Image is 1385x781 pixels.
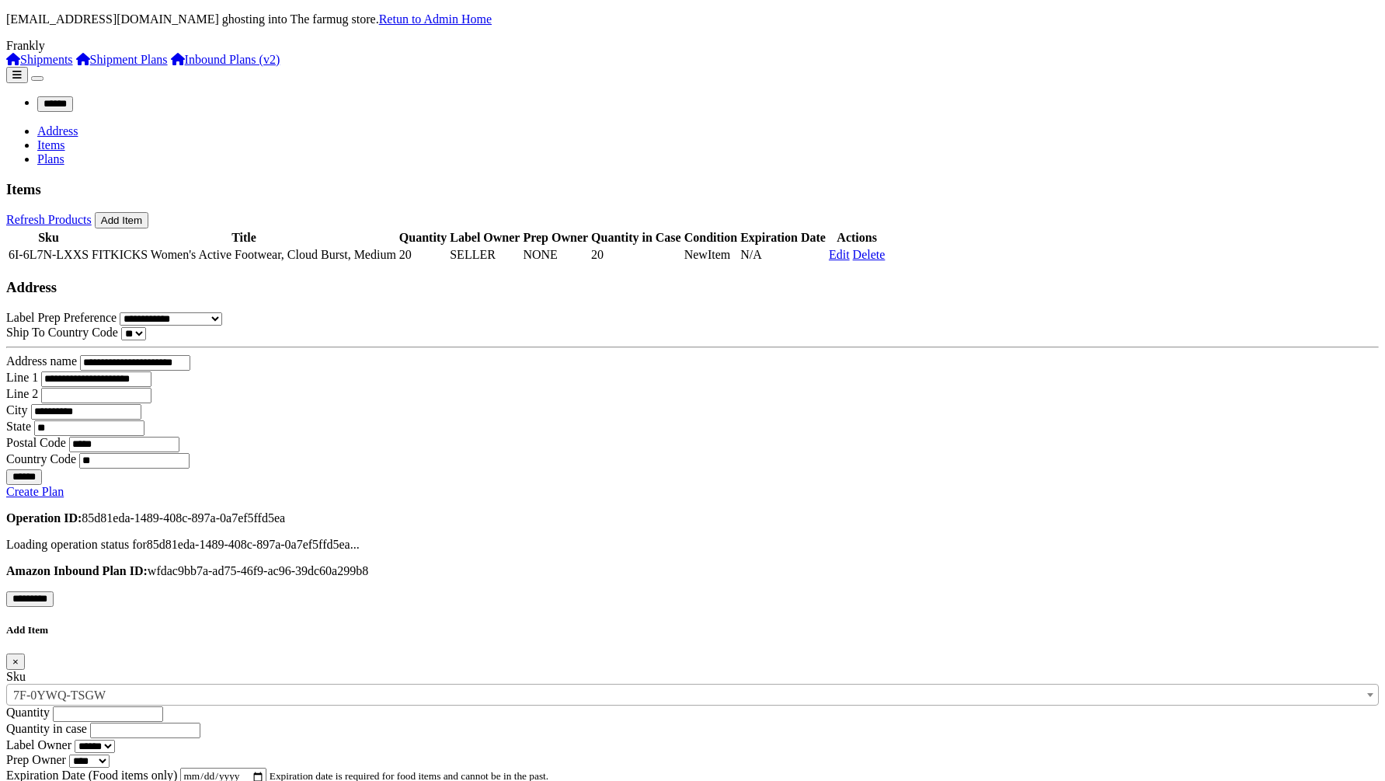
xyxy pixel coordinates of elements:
a: Retun to Admin Home [379,12,492,26]
h3: Address [6,279,1379,296]
a: Items [37,138,65,152]
td: FITKICKS Women's Active Footwear, Cloud Burst, Medium [91,247,397,263]
th: Sku [8,230,89,246]
label: Ship To Country Code [6,326,118,339]
a: Shipment Plans [76,53,168,66]
label: Country Code [6,452,76,465]
button: Toggle navigation [31,76,43,81]
th: Quantity in Case [590,230,682,246]
label: Label Prep Preference [6,311,117,324]
a: Inbound Plans (v2) [171,53,280,66]
a: Create Plan [6,485,64,498]
td: NewItem [684,247,738,263]
label: State [6,420,31,433]
td: NONE [522,247,589,263]
a: Refresh Products [6,213,92,226]
th: Prep Owner [522,230,589,246]
td: N/A [739,247,826,263]
label: Postal Code [6,436,66,449]
label: City [6,403,28,417]
th: Actions [828,230,886,246]
span: Pro Sanitize Hand Sanitizer, 8 oz Bottles, 1 Carton, 12 bottles each Carton [7,685,1378,706]
td: SELLER [449,247,520,263]
td: 6I-6L7N-LXXS [8,247,89,263]
h5: Add Item [6,624,1379,636]
th: Title [91,230,397,246]
span: Pro Sanitize Hand Sanitizer, 8 oz Bottles, 1 Carton, 12 bottles each Carton [6,684,1379,706]
label: Address name [6,354,77,368]
a: Plans [37,152,64,166]
a: Shipments [6,53,73,66]
a: Edit [829,248,850,261]
div: Frankly [6,39,1379,53]
td: 20 [590,247,682,263]
td: 20 [398,247,447,263]
th: Label Owner [449,230,520,246]
button: Close [6,654,25,670]
label: Label Owner [6,738,71,751]
p: [EMAIL_ADDRESS][DOMAIN_NAME] ghosting into The farmug store. [6,12,1379,26]
div: Loading operation status for 85d81eda-1489-408c-897a-0a7ef5ffd5ea ... [6,538,1379,552]
label: Line 1 [6,371,38,384]
label: Sku [6,670,26,683]
label: Line 2 [6,387,38,400]
button: Add Item [95,212,148,228]
strong: Amazon Inbound Plan ID: [6,564,148,577]
h3: Items [6,181,1379,198]
th: Condition [684,230,738,246]
label: Quantity [6,706,50,719]
span: × [12,656,19,668]
strong: Operation ID: [6,511,82,525]
label: Quantity in case [6,722,87,735]
p: wfdac9bb7a-ad75-46f9-ac96-39dc60a299b8 [6,564,1379,578]
a: Address [37,124,78,138]
th: Expiration Date [739,230,826,246]
a: Delete [853,248,886,261]
th: Quantity [398,230,447,246]
label: Prep Owner [6,753,66,766]
p: 85d81eda-1489-408c-897a-0a7ef5ffd5ea [6,511,1379,525]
